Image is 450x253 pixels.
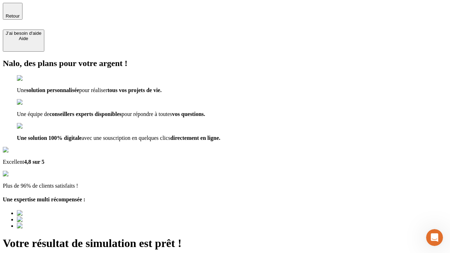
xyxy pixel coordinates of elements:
[17,135,82,141] span: Une solution 100% digitale
[17,216,82,223] img: Best savings advice award
[3,159,24,165] span: Excellent
[3,3,22,20] button: Retour
[17,87,26,93] span: Une
[3,196,447,203] h4: Une expertise multi récompensée :
[17,210,82,216] img: Best savings advice award
[108,87,162,93] span: tous vos projets de vie.
[24,159,44,165] span: 4,8 sur 5
[3,147,44,153] img: Google Review
[79,87,107,93] span: pour réaliser
[3,183,447,189] p: Plus de 96% de clients satisfaits !
[3,171,38,177] img: reviews stars
[17,123,47,129] img: checkmark
[3,30,44,52] button: J’ai besoin d'aideAide
[3,59,447,68] h2: Nalo, des plans pour votre argent !
[170,135,220,141] span: directement en ligne.
[17,111,49,117] span: Une équipe de
[426,229,443,246] iframe: Intercom live chat
[17,99,47,105] img: checkmark
[3,237,447,250] h1: Votre résultat de simulation est prêt !
[6,31,41,36] div: J’ai besoin d'aide
[26,87,79,93] span: solution personnalisée
[172,111,205,117] span: vos questions.
[6,13,20,19] span: Retour
[122,111,172,117] span: pour répondre à toutes
[6,36,41,41] div: Aide
[82,135,170,141] span: avec une souscription en quelques clics
[17,75,47,82] img: checkmark
[49,111,121,117] span: conseillers experts disponibles
[17,223,82,229] img: Best savings advice award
